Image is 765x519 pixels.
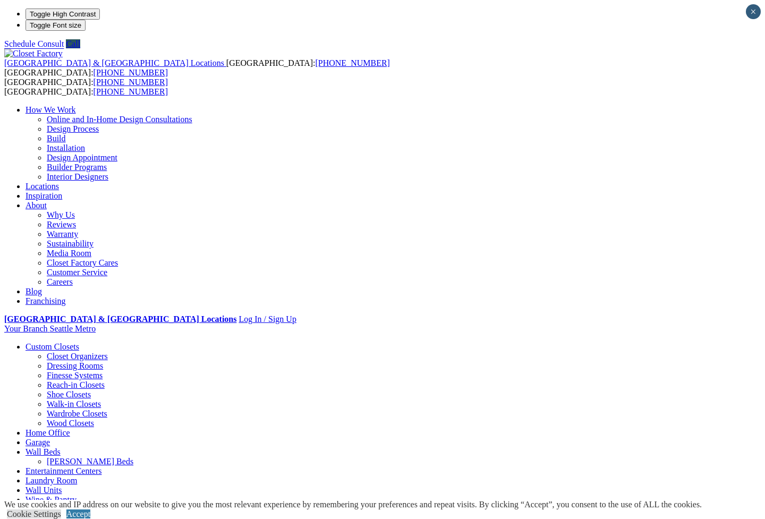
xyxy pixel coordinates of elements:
[25,428,70,437] a: Home Office
[315,58,389,67] a: [PHONE_NUMBER]
[4,314,236,324] a: [GEOGRAPHIC_DATA] & [GEOGRAPHIC_DATA] Locations
[7,509,61,518] a: Cookie Settings
[47,399,101,409] a: Walk-in Closets
[25,105,76,114] a: How We Work
[47,124,99,133] a: Design Process
[25,342,79,351] a: Custom Closets
[47,277,73,286] a: Careers
[47,380,105,389] a: Reach-in Closets
[4,324,47,333] span: Your Branch
[4,500,702,509] div: We use cookies and IP address on our website to give you the most relevant experience by remember...
[47,172,108,181] a: Interior Designers
[47,134,66,143] a: Build
[30,10,96,18] span: Toggle High Contrast
[4,58,226,67] a: [GEOGRAPHIC_DATA] & [GEOGRAPHIC_DATA] Locations
[4,49,63,58] img: Closet Factory
[47,239,93,248] a: Sustainability
[25,466,102,475] a: Entertainment Centers
[4,324,96,333] a: Your Branch Seattle Metro
[25,287,42,296] a: Blog
[25,486,62,495] a: Wall Units
[47,220,76,229] a: Reviews
[25,447,61,456] a: Wall Beds
[746,4,761,19] button: Close
[25,191,62,200] a: Inspiration
[47,229,78,239] a: Warranty
[47,268,107,277] a: Customer Service
[4,78,168,96] span: [GEOGRAPHIC_DATA]: [GEOGRAPHIC_DATA]:
[30,21,81,29] span: Toggle Font size
[25,20,86,31] button: Toggle Font size
[25,8,100,20] button: Toggle High Contrast
[47,371,103,380] a: Finesse Systems
[93,68,168,77] a: [PHONE_NUMBER]
[47,419,94,428] a: Wood Closets
[25,182,59,191] a: Locations
[4,58,224,67] span: [GEOGRAPHIC_DATA] & [GEOGRAPHIC_DATA] Locations
[47,409,107,418] a: Wardrobe Closets
[47,143,85,152] a: Installation
[47,115,192,124] a: Online and In-Home Design Consultations
[47,249,91,258] a: Media Room
[25,296,66,305] a: Franchising
[25,201,47,210] a: About
[47,153,117,162] a: Design Appointment
[47,361,103,370] a: Dressing Rooms
[25,438,50,447] a: Garage
[93,87,168,96] a: [PHONE_NUMBER]
[47,163,107,172] a: Builder Programs
[47,352,108,361] a: Closet Organizers
[239,314,296,324] a: Log In / Sign Up
[47,390,91,399] a: Shoe Closets
[66,39,80,48] a: Call
[4,39,64,48] a: Schedule Consult
[47,258,118,267] a: Closet Factory Cares
[4,58,390,77] span: [GEOGRAPHIC_DATA]: [GEOGRAPHIC_DATA]:
[93,78,168,87] a: [PHONE_NUMBER]
[25,495,76,504] a: Wine & Pantry
[25,476,77,485] a: Laundry Room
[47,457,133,466] a: [PERSON_NAME] Beds
[49,324,96,333] span: Seattle Metro
[66,509,90,518] a: Accept
[47,210,75,219] a: Why Us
